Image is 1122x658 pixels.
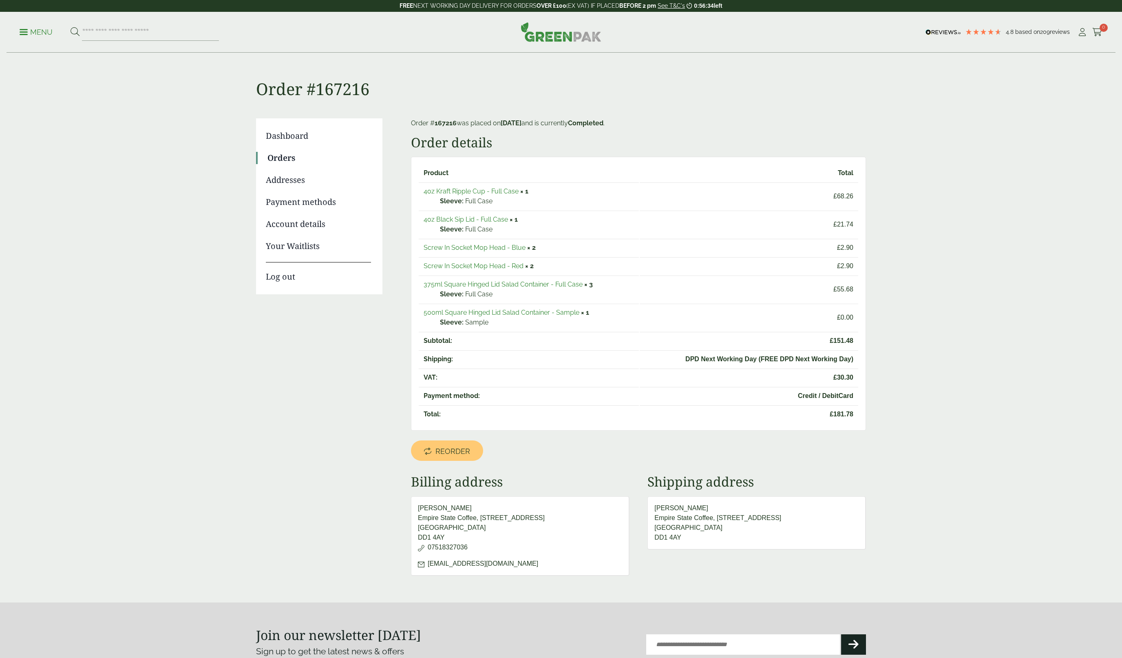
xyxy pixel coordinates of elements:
[833,286,853,293] bdi: 55.68
[440,196,464,206] strong: Sleeve:
[833,193,837,200] span: £
[581,309,589,316] strong: × 1
[714,2,722,9] span: left
[440,225,464,234] strong: Sleeve:
[440,289,464,299] strong: Sleeve:
[440,318,464,327] strong: Sleeve:
[419,387,639,405] th: Payment method:
[525,262,534,270] strong: × 2
[833,221,837,228] span: £
[411,496,629,576] address: [PERSON_NAME] Empire State Coffee, [STREET_ADDRESS] [GEOGRAPHIC_DATA] DD1 4AY
[1092,26,1102,38] a: 0
[266,196,371,208] a: Payment methods
[424,280,583,288] a: 375ml Square Hinged Lid Salad Container - Full Case
[837,314,841,321] span: £
[520,187,528,195] strong: × 1
[267,152,371,164] a: Orders
[640,387,858,405] td: Credit / DebitCard
[527,244,536,251] strong: × 2
[833,286,837,293] span: £
[424,216,508,223] a: 4oz Black Sip Lid - Full Case
[645,373,853,382] span: 30.30
[266,174,371,186] a: Addresses
[830,411,833,418] span: £
[584,280,593,288] strong: × 3
[424,244,526,251] a: Screw In Socket Mop Head - Blue
[837,262,841,269] span: £
[1006,29,1015,35] span: 4.8
[418,559,622,569] p: [EMAIL_ADDRESS][DOMAIN_NAME]
[435,119,457,127] mark: 167216
[645,409,853,419] span: 181.78
[419,332,639,349] th: Subtotal:
[419,350,639,368] th: Shipping:
[640,164,858,182] th: Total
[256,645,530,658] p: Sign up to get the latest news & offers
[411,440,483,461] a: Reorder
[833,221,853,228] bdi: 21.74
[20,27,53,36] a: Menu
[833,193,853,200] bdi: 68.26
[1077,28,1087,36] i: My Account
[647,474,866,489] h2: Shipping address
[266,218,371,230] a: Account details
[256,53,866,99] h1: Order #167216
[400,2,413,9] strong: FREE
[411,474,629,489] h2: Billing address
[568,119,603,127] mark: Completed
[440,225,634,234] p: Full Case
[266,262,371,283] a: Log out
[20,27,53,37] p: Menu
[418,542,622,552] p: 07518327036
[424,309,579,316] a: 500ml Square Hinged Lid Salad Container - Sample
[266,240,371,252] a: Your Waitlists
[830,337,833,344] span: £
[647,496,866,550] address: [PERSON_NAME] Empire State Coffee, [STREET_ADDRESS] [GEOGRAPHIC_DATA] DD1 4AY
[440,289,634,299] p: Full Case
[925,29,961,35] img: REVIEWS.io
[435,447,470,456] span: Reorder
[419,164,639,182] th: Product
[619,2,656,9] strong: BEFORE 2 pm
[440,196,634,206] p: Full Case
[411,118,866,128] p: Order # was placed on and is currently .
[411,135,866,150] h2: Order details
[424,187,519,195] a: 4oz Kraft Ripple Cup - Full Case
[537,2,566,9] strong: OVER £100
[833,374,837,381] span: £
[266,130,371,142] a: Dashboard
[640,350,858,368] td: DPD Next Working Day (FREE DPD Next Working Day)
[1050,29,1070,35] span: reviews
[837,314,853,321] bdi: 0.00
[837,244,853,251] bdi: 2.90
[965,28,1002,36] div: 4.78 Stars
[419,405,639,423] th: Total:
[837,262,853,269] bdi: 2.90
[658,2,685,9] a: See T&C's
[510,216,518,223] strong: × 1
[440,318,634,327] p: Sample
[645,336,853,346] span: 151.48
[694,2,713,9] span: 0:56:34
[256,626,421,644] strong: Join our newsletter [DATE]
[1092,28,1102,36] i: Cart
[1100,24,1108,32] span: 0
[1040,29,1050,35] span: 209
[501,119,521,127] mark: [DATE]
[419,369,639,386] th: VAT:
[837,244,841,251] span: £
[424,262,523,270] a: Screw In Socket Mop Head - Red
[1015,29,1040,35] span: Based on
[521,22,601,42] img: GreenPak Supplies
